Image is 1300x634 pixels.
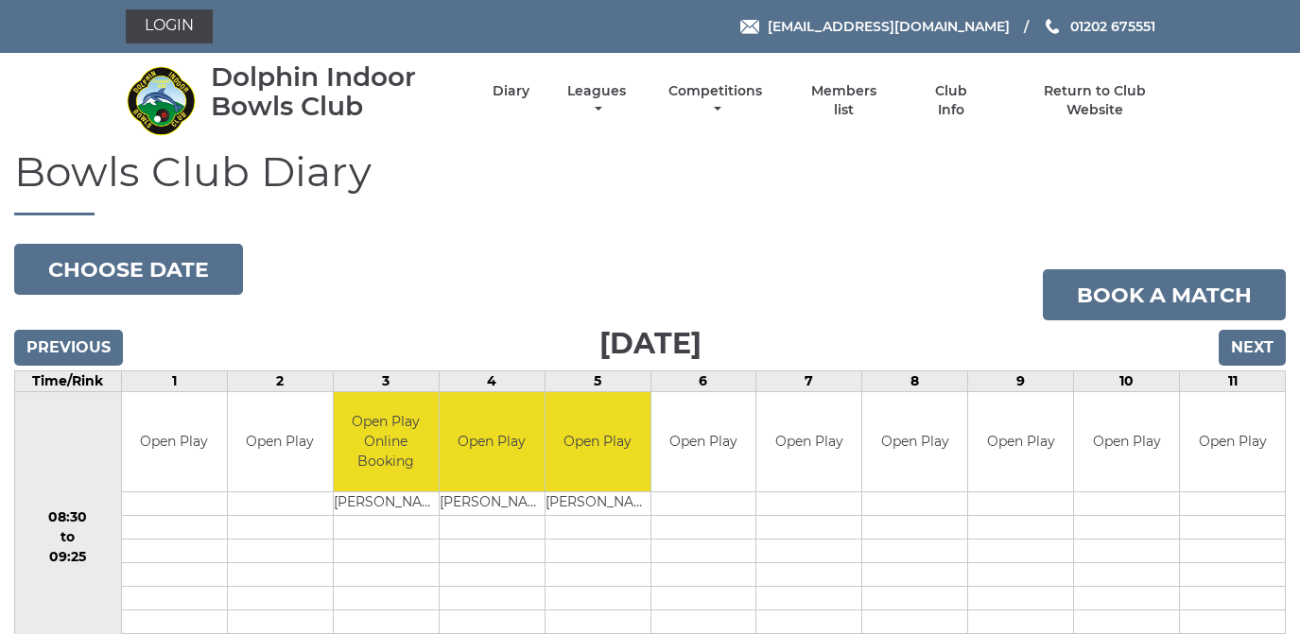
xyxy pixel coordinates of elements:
td: Time/Rink [15,371,122,392]
span: 01202 675551 [1070,18,1155,35]
td: Open Play [756,392,861,491]
a: Phone us 01202 675551 [1043,16,1155,37]
td: [PERSON_NAME] [440,491,545,515]
td: 9 [968,371,1074,392]
button: Choose date [14,244,243,295]
td: Open Play [862,392,967,491]
a: Email [EMAIL_ADDRESS][DOMAIN_NAME] [740,16,1010,37]
td: [PERSON_NAME] [546,491,650,515]
input: Next [1219,330,1286,366]
a: Return to Club Website [1014,82,1174,119]
a: Members list [800,82,887,119]
td: 11 [1180,371,1286,392]
img: Dolphin Indoor Bowls Club [126,65,197,136]
td: Open Play [1180,392,1285,491]
td: 3 [333,371,439,392]
td: Open Play [968,392,1073,491]
td: 6 [650,371,756,392]
td: Open Play [122,392,227,491]
td: 4 [439,371,545,392]
div: Dolphin Indoor Bowls Club [211,62,459,121]
td: Open Play [1074,392,1179,491]
a: Competitions [665,82,768,119]
td: 7 [756,371,862,392]
td: [PERSON_NAME] [334,491,439,515]
a: Leagues [563,82,631,119]
td: Open Play [228,392,333,491]
td: 8 [862,371,968,392]
h1: Bowls Club Diary [14,148,1286,215]
a: Club Info [921,82,982,119]
td: Open Play Online Booking [334,392,439,491]
td: 1 [121,371,227,392]
td: Open Play [651,392,756,491]
span: [EMAIL_ADDRESS][DOMAIN_NAME] [768,18,1010,35]
img: Phone us [1046,19,1059,34]
a: Diary [493,82,529,100]
td: 5 [545,371,650,392]
td: Open Play [546,392,650,491]
a: Login [126,9,213,43]
a: Book a match [1043,269,1286,320]
img: Email [740,20,759,34]
td: 2 [227,371,333,392]
td: 10 [1074,371,1180,392]
input: Previous [14,330,123,366]
td: Open Play [440,392,545,491]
